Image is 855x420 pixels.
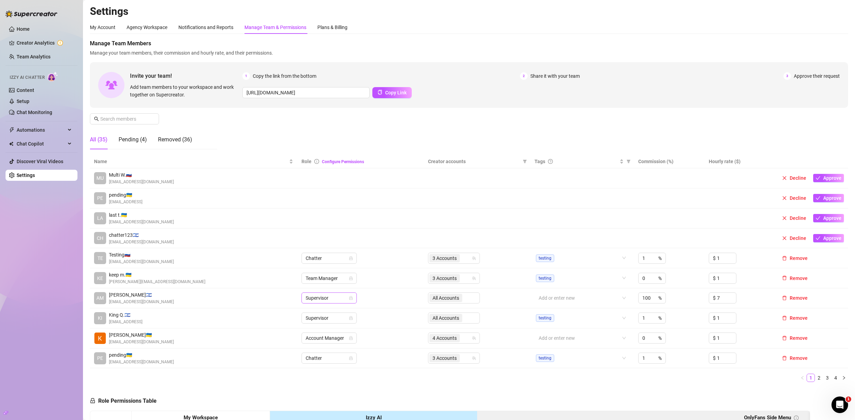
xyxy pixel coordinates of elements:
button: Decline [779,234,809,242]
span: close [782,236,787,241]
span: Share it with your team [530,72,580,80]
span: 3 [783,72,791,80]
span: 3 Accounts [433,354,457,362]
span: AM [96,294,104,302]
span: PE [97,354,103,362]
div: Notifications and Reports [178,24,233,31]
span: Decline [790,195,806,201]
div: My Account [90,24,115,31]
img: Chat Copilot [9,141,13,146]
span: copy [378,90,382,95]
span: lock [349,316,353,320]
span: left [800,376,805,380]
span: [PERSON_NAME] 🇮🇱 [109,291,174,299]
span: lock [349,276,353,280]
span: Copy the link from the bottom [253,72,316,80]
span: lock [349,356,353,360]
span: Multi W. 🇷🇺 [109,171,174,179]
span: Add team members to your workspace and work together on Supercreator. [130,83,240,99]
button: Approve [813,234,844,242]
span: delete [782,356,787,361]
h5: Role Permissions Table [90,397,157,405]
span: PE [97,194,103,202]
span: filter [625,156,632,167]
a: Settings [17,172,35,178]
div: Manage Team & Permissions [244,24,306,31]
span: 4 Accounts [429,334,460,342]
span: Manage your team members, their commission and hourly rate, and their permissions. [90,49,848,57]
li: 4 [831,374,840,382]
span: King Q. 🇮🇱 [109,311,142,319]
button: Remove [779,334,810,342]
span: close [782,196,787,200]
span: [PERSON_NAME][EMAIL_ADDRESS][DOMAIN_NAME] [109,279,205,285]
span: keep m. 🇺🇦 [109,271,205,279]
span: Role [301,159,312,164]
a: Home [17,26,30,32]
span: Decline [790,235,806,241]
span: search [94,116,99,121]
div: Removed (36) [158,136,192,144]
span: KI [98,314,102,322]
span: team [472,336,476,340]
span: Team Manager [306,273,353,283]
h2: Settings [90,5,848,18]
button: right [840,374,848,382]
a: 1 [807,374,815,382]
span: filter [521,156,528,167]
button: Approve [813,214,844,222]
span: 1 [846,396,851,402]
span: lock [349,336,353,340]
span: close [782,176,787,180]
span: Approve [823,175,842,181]
span: team [472,356,476,360]
span: delete [782,296,787,300]
span: Decline [790,175,806,181]
span: [EMAIL_ADDRESS][DOMAIN_NAME] [109,359,174,365]
button: Approve [813,174,844,182]
span: 3 Accounts [429,274,460,282]
span: testing [536,314,554,322]
span: Chatter [306,353,353,363]
span: Creator accounts [428,158,520,165]
span: 3 Accounts [429,254,460,262]
a: Setup [17,99,29,104]
span: pending 🇺🇦 [109,351,174,359]
a: Team Analytics [17,54,50,59]
span: testing [536,274,554,282]
span: 4 Accounts [433,334,457,342]
div: Pending (4) [119,136,147,144]
span: CH [97,234,103,242]
span: check [816,216,820,221]
a: Creator Analytics exclamation-circle [17,37,72,48]
span: Testing 🇷🇺 [109,251,174,259]
span: Izzy AI Chatter [10,74,45,81]
button: Remove [779,294,810,302]
iframe: Intercom live chat [831,396,848,413]
button: Decline [779,194,809,202]
span: question-circle [548,159,553,164]
button: Approve [813,194,844,202]
div: Plans & Billing [317,24,347,31]
span: 3 Accounts [429,354,460,362]
span: 3 Accounts [433,254,457,262]
th: Commission (%) [634,155,705,168]
span: check [816,236,820,241]
span: check [816,176,820,180]
span: MU [96,174,104,182]
span: Name [94,158,288,165]
span: [PERSON_NAME] 🇺🇦 [109,331,174,339]
span: [EMAIL_ADDRESS][DOMAIN_NAME] [109,339,174,345]
span: testing [536,354,554,362]
span: testing [536,254,554,262]
span: chatter123 🇮🇱 [109,231,174,239]
span: TE [97,254,103,262]
button: Remove [779,274,810,282]
span: Approve their request [794,72,840,80]
span: [EMAIL_ADDRESS][DOMAIN_NAME] [109,219,174,225]
span: delete [782,276,787,280]
span: Remove [790,255,808,261]
span: team [472,276,476,280]
span: Decline [790,215,806,221]
input: Search members [100,115,149,123]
